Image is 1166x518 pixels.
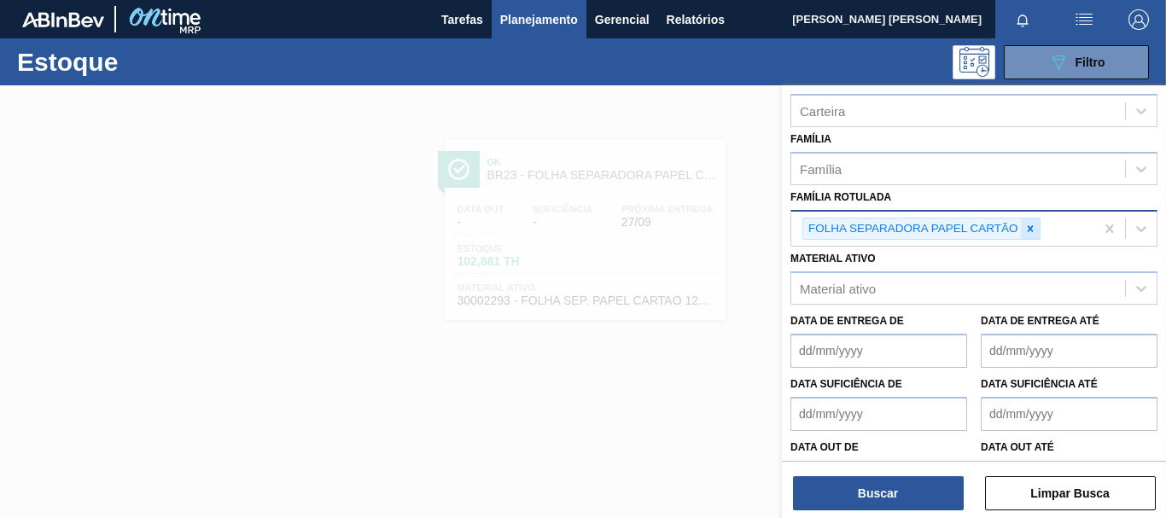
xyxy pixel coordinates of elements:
button: Notificações [995,8,1050,32]
span: Gerencial [595,9,650,30]
label: Data out até [981,441,1054,453]
label: Família Rotulada [790,191,891,203]
img: Logout [1128,9,1149,30]
div: FOLHA SEPARADORA PAPEL CARTÃO [803,218,1021,240]
input: dd/mm/yyyy [981,397,1157,431]
div: Material ativo [800,282,876,296]
div: Pogramando: nenhum usuário selecionado [953,45,995,79]
input: dd/mm/yyyy [981,334,1157,368]
label: Data de Entrega até [981,315,1099,327]
label: Data de Entrega de [790,315,904,327]
button: Filtro [1004,45,1149,79]
div: Família [800,161,842,176]
label: Data suficiência de [790,378,902,390]
label: Data suficiência até [981,378,1098,390]
label: Data out de [790,441,859,453]
label: Material ativo [790,253,876,265]
span: Tarefas [441,9,483,30]
span: Relatórios [667,9,725,30]
h1: Estoque [17,52,256,72]
input: dd/mm/yyyy [790,334,967,368]
span: Planejamento [500,9,578,30]
div: Carteira [800,103,845,118]
img: TNhmsLtSVTkK8tSr43FrP2fwEKptu5GPRR3wAAAABJRU5ErkJggg== [22,12,104,27]
label: Família [790,133,831,145]
span: Filtro [1076,55,1105,69]
img: userActions [1074,9,1094,30]
input: dd/mm/yyyy [790,397,967,431]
